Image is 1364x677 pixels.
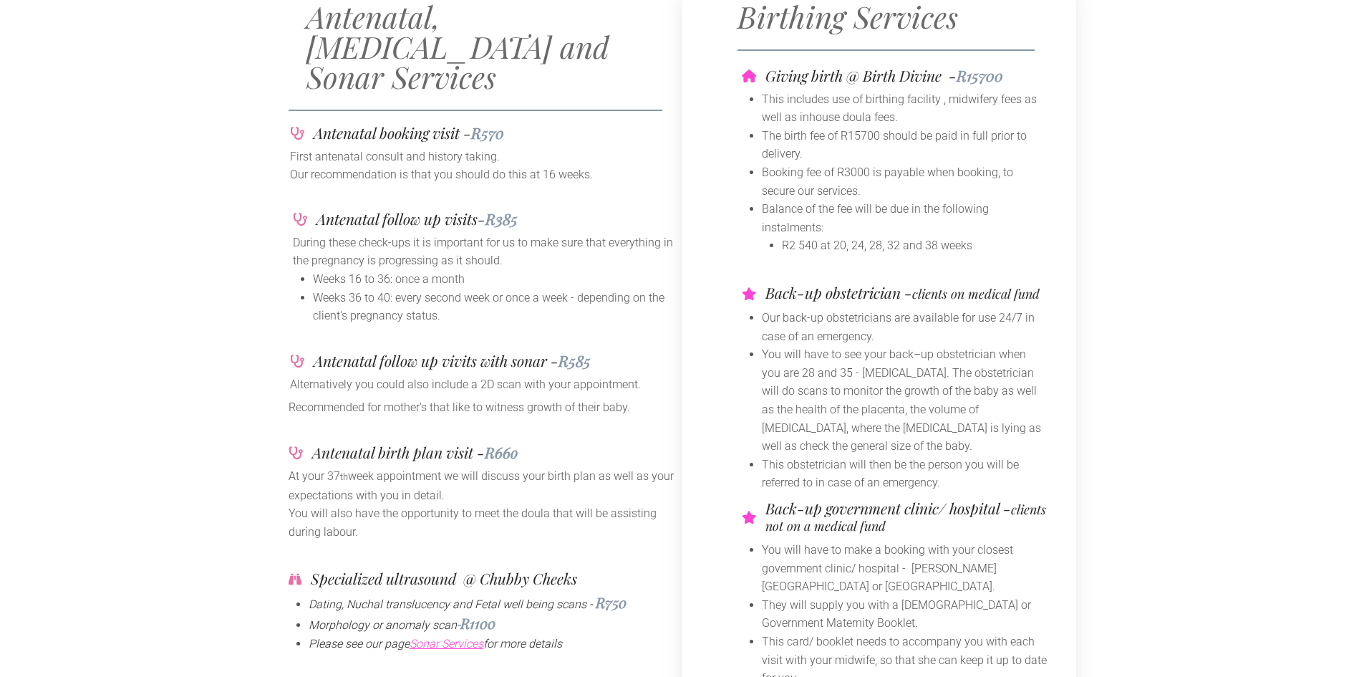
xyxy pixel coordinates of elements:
li: They will supply you with a [DEMOGRAPHIC_DATA] or Government Maternity Booklet. [762,596,1048,633]
h4: Antenatal birth plan visit - [312,445,518,460]
h4: Back-up obstetrician - [765,285,1043,302]
span: R385 [485,208,518,229]
li: Weeks 16 to 36: once a month [313,270,678,289]
li: This obstetrician will then be the person you will be referred to in case of an emergency. [762,456,1048,492]
h4: Antenatal booking visit - [314,125,504,140]
li: R2 540 at 20, 24, 28, 32 and 38 weeks [782,236,1048,255]
p: Alternatively you could also include a 2D scan with your appointment. [290,375,681,394]
span: clients on medical fund [912,285,1040,302]
span: th [340,471,348,482]
h2: Birthing Services [737,1,1068,32]
span: - [457,618,495,632]
li: Balance of the fee will be due in the following instalments: [762,200,1048,236]
li: The birth fee of R15700 should be paid in full prior to delivery. [762,127,1048,163]
span: R1100 [460,613,495,633]
li: Weeks 36 to 40: every second week or once a week - depending on the client's pregnancy status. [313,289,678,325]
p: You will also have the opportunity to meet the doula that will be assisting during labour. [289,504,682,541]
h4: Antenatal follow up visits- [316,211,518,226]
span: R750 [596,592,627,612]
span: R15700 [957,65,1003,85]
h4: Giving birth @ Birth Divine - [765,68,1003,83]
span: R570 [471,123,504,143]
span: e see our page for more details [337,637,562,650]
span: Morphology or anomaly scan [309,618,457,632]
h4: Back-up government clinic/ hospital - [765,501,1048,534]
span: Pleas [309,637,337,650]
h2: Antenatal, [MEDICAL_DATA] and Sonar Services [306,1,682,92]
span: R66o [485,442,518,462]
p: Our recommendation is that you should do this at 16 weeks. [290,165,681,184]
p: During these check-ups it is important for us to make sure that everything in the pregnancy is pr... [293,234,678,270]
li: You will have to make a booking with your closest government clinic/ hospital - [PERSON_NAME][GEO... [762,541,1048,596]
h4: Antenatal follow up vivits with sonar - [314,353,591,368]
a: Sonar Services [410,637,483,650]
span: R585 [558,350,591,370]
h4: Specialized ultrasound @ Chubby Cheeks [311,571,577,586]
span: Dating, Nuchal translucency and Fetal well being scans - [309,597,593,611]
p: Recommended for mother's that like to witness growth of their baby. [289,398,682,417]
span: clients not on a medical fund [765,501,1046,534]
span: You will have to see your back–up obstetrician when you are 28 and 35 - [MEDICAL_DATA]. The obste... [762,347,1041,453]
p: First antenatal consult and history taking. [290,148,681,166]
li: This includes use of birthing facility , midwifery fees as well as inhouse doula fees. [762,90,1048,127]
li: Booking fee of R3000 is payable when booking, to secure our services. [762,163,1048,200]
li: Our back-up obstetricians are available for use 24/7 in case of an emergency. [762,309,1048,345]
p: At your 37 week appointment we will discuss your birth plan as well as your expectations with you... [289,467,682,504]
